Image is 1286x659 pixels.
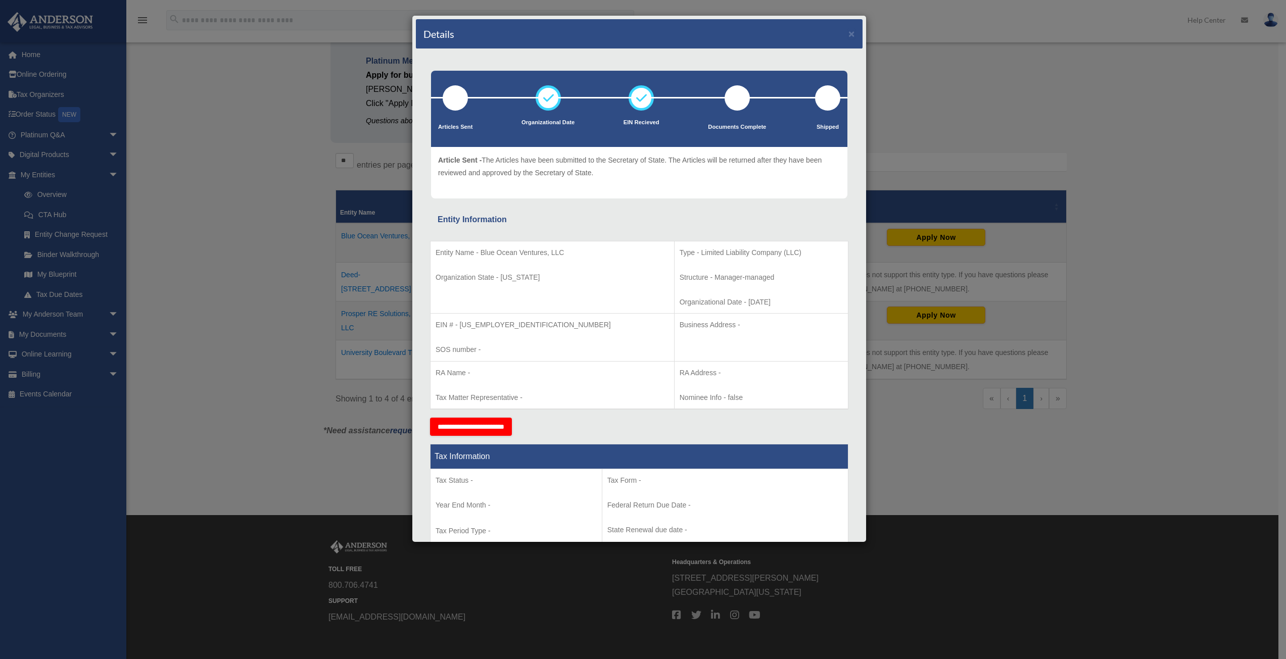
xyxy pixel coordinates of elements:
p: Tax Status - [436,474,597,487]
p: Organizational Date - [DATE] [680,296,843,309]
p: State Renewal due date - [607,524,843,536]
p: The Articles have been submitted to the Secretary of State. The Articles will be returned after t... [438,154,840,179]
h4: Details [423,27,454,41]
p: Tax Form - [607,474,843,487]
p: Documents Complete [708,122,766,132]
p: SOS number - [436,343,669,356]
p: Tax Matter Representative - [436,391,669,404]
p: Shipped [815,122,840,132]
span: Article Sent - [438,156,482,164]
p: Year End Month - [436,499,597,512]
p: Type - Limited Liability Company (LLC) [680,246,843,259]
p: EIN # - [US_EMPLOYER_IDENTIFICATION_NUMBER] [436,319,669,331]
p: Structure - Manager-managed [680,271,843,284]
p: EIN Recieved [624,118,659,128]
p: Federal Return Due Date - [607,499,843,512]
p: RA Address - [680,367,843,379]
p: Organization State - [US_STATE] [436,271,669,284]
th: Tax Information [431,444,848,469]
p: Business Address - [680,319,843,331]
p: Entity Name - Blue Ocean Ventures, LLC [436,246,669,259]
td: Tax Period Type - [431,469,602,544]
button: × [848,28,855,39]
p: Nominee Info - false [680,391,843,404]
p: Articles Sent [438,122,472,132]
p: RA Name - [436,367,669,379]
p: Organizational Date [521,118,575,128]
div: Entity Information [438,213,841,227]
